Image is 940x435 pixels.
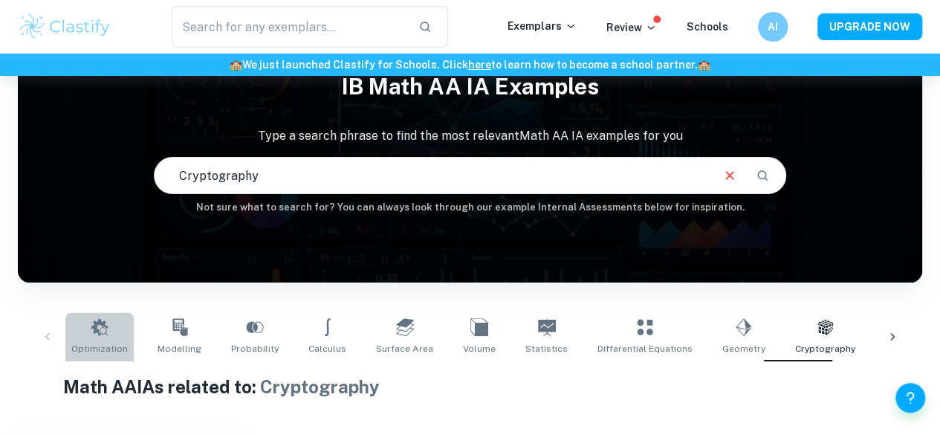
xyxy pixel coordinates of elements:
h6: Not sure what to search for? You can always look through our example Internal Assessments below f... [18,200,922,215]
p: Exemplars [508,18,577,34]
span: Statistics [525,342,568,355]
span: Optimization [71,342,128,355]
span: 🏫 [698,59,710,71]
button: AI [758,12,788,42]
span: Probability [231,342,279,355]
span: Modelling [158,342,201,355]
h1: IB Math AA IA examples [18,64,922,109]
span: Cryptography [260,376,380,397]
img: Clastify logo [18,12,112,42]
a: Schools [687,21,728,33]
span: Differential Equations [597,342,693,355]
h6: AI [765,19,782,35]
input: Search for any exemplars... [172,6,406,48]
h1: Math AA IAs related to: [63,373,877,400]
span: Calculus [308,342,346,355]
span: Surface Area [376,342,433,355]
button: Search [750,163,775,188]
button: Clear [716,161,744,190]
h6: We just launched Clastify for Schools. Click to learn how to become a school partner. [3,57,937,73]
span: Volume [463,342,496,355]
button: UPGRADE NOW [817,13,922,40]
p: Type a search phrase to find the most relevant Math AA IA examples for you [18,127,922,145]
span: Geometry [722,342,765,355]
p: Review [606,19,657,36]
input: E.g. modelling a logo, player arrangements, shape of an egg... [155,155,710,196]
button: Help and Feedback [895,383,925,413]
a: here [468,59,491,71]
span: 🏫 [230,59,242,71]
span: Cryptography [795,342,855,355]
